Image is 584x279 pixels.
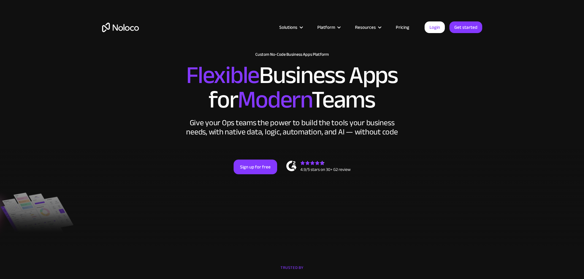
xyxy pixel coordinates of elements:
a: home [102,23,139,32]
div: Resources [347,23,388,31]
a: Get started [449,21,482,33]
div: Platform [317,23,335,31]
span: Modern [238,77,311,123]
div: Solutions [279,23,297,31]
a: Login [425,21,445,33]
a: Sign up for free [234,160,277,174]
div: Give your Ops teams the power to build the tools your business needs, with native data, logic, au... [185,118,399,137]
span: Flexible [186,52,259,98]
div: Solutions [272,23,310,31]
h2: Business Apps for Teams [102,63,482,112]
a: Pricing [388,23,417,31]
div: Resources [355,23,376,31]
div: Platform [310,23,347,31]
